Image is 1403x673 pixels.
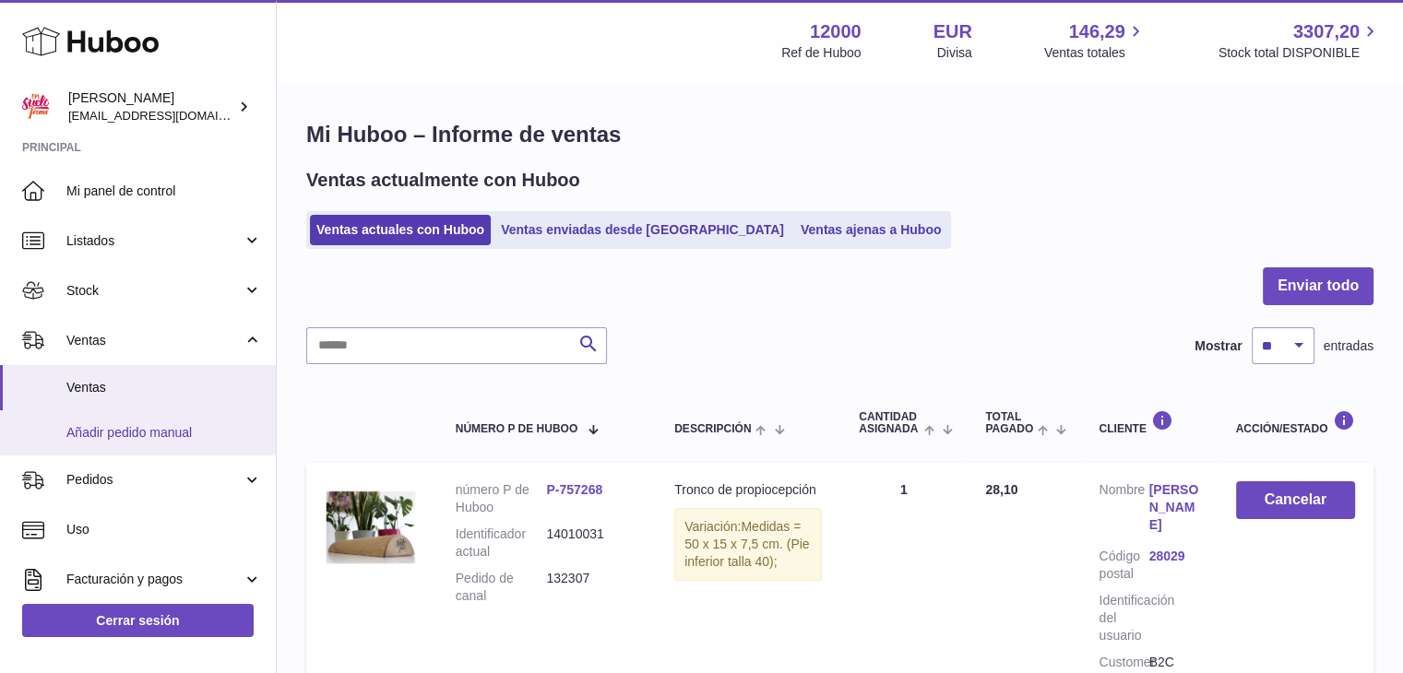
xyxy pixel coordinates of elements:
[66,379,262,396] span: Ventas
[1069,19,1125,44] span: 146,29
[1219,44,1381,62] span: Stock total DISPONIBLE
[546,570,637,605] dd: 132307
[68,89,234,124] div: [PERSON_NAME]
[684,519,809,569] span: Medidas = 50 x 15 x 7,5 cm. (Pie inferior talla 40);
[1099,410,1198,435] div: Cliente
[1263,267,1373,305] button: Enviar todo
[546,525,637,561] dd: 14010031
[456,423,577,435] span: número P de Huboo
[1324,337,1373,355] span: entradas
[1293,19,1360,44] span: 3307,20
[1236,410,1355,435] div: Acción/Estado
[66,424,262,442] span: Añadir pedido manual
[310,215,491,245] a: Ventas actuales con Huboo
[985,482,1017,497] span: 28,10
[456,570,547,605] dt: Pedido de canal
[674,423,751,435] span: Descripción
[66,471,243,489] span: Pedidos
[68,108,271,123] span: [EMAIL_ADDRESS][DOMAIN_NAME]
[985,411,1033,435] span: Total pagado
[674,481,822,499] div: Tronco de propiocepción
[306,168,580,193] h2: Ventas actualmente con Huboo
[859,411,920,435] span: Cantidad ASIGNADA
[546,482,602,497] a: P-757268
[937,44,972,62] div: Divisa
[1219,19,1381,62] a: 3307,20 Stock total DISPONIBLE
[456,525,547,561] dt: Identificador actual
[1099,481,1148,538] dt: Nombre
[794,215,948,245] a: Ventas ajenas a Huboo
[674,508,822,581] div: Variación:
[781,44,861,62] div: Ref de Huboo
[1195,337,1242,355] label: Mostrar
[933,19,972,44] strong: EUR
[66,183,262,200] span: Mi panel de control
[325,481,417,573] img: tronco-propiocepcion-metodo-5p.jpg
[1044,19,1147,62] a: 146,29 Ventas totales
[66,282,243,300] span: Stock
[456,481,547,516] dt: número P de Huboo
[66,332,243,349] span: Ventas
[66,571,243,588] span: Facturación y pagos
[306,120,1373,149] h1: Mi Huboo – Informe de ventas
[1236,481,1355,519] button: Cancelar
[22,604,254,637] a: Cerrar sesión
[810,19,862,44] strong: 12000
[1148,548,1198,565] a: 28029
[1148,481,1198,534] a: [PERSON_NAME]
[1044,44,1147,62] span: Ventas totales
[66,232,243,250] span: Listados
[1099,592,1148,644] dt: Identificación del usuario
[66,521,262,538] span: Uso
[494,215,791,245] a: Ventas enviadas desde [GEOGRAPHIC_DATA]
[1099,548,1148,583] dt: Código postal
[22,93,50,121] img: mar@ensuelofirme.com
